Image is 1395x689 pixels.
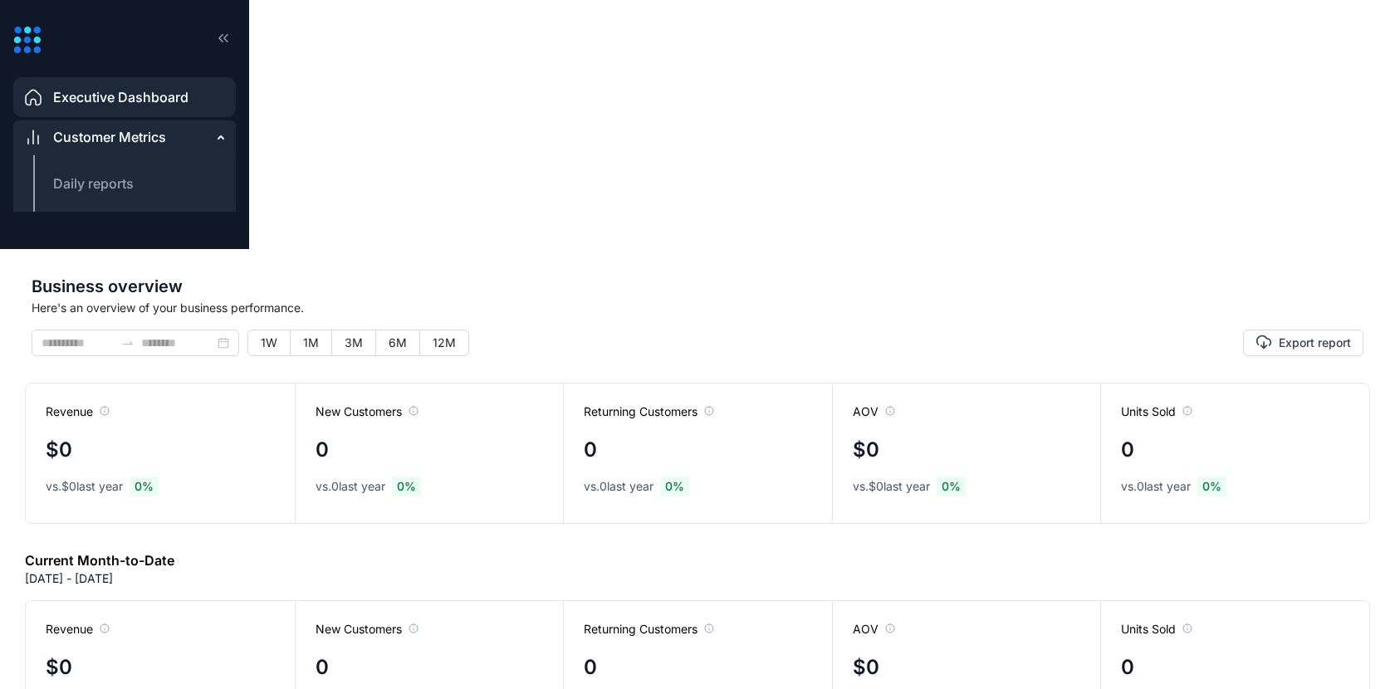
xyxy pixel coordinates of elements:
span: 1M [303,335,319,349]
h6: Current Month-to-Date [25,550,174,570]
span: 12M [433,335,456,349]
h4: $0 [46,435,72,465]
h4: $0 [46,652,72,682]
h4: 0 [1121,435,1134,465]
span: 0 % [392,476,421,496]
h4: 0 [1121,652,1134,682]
span: vs. 0 last year [584,478,653,495]
h4: 0 [316,652,329,682]
span: Executive Dashboard [53,87,188,107]
span: AOV [853,403,895,420]
span: Returning Customers [584,621,714,638]
span: AOV [853,621,895,638]
span: vs. 0 last year [316,478,385,495]
span: Here's an overview of your business performance. [32,299,1363,316]
span: 0 % [1197,476,1226,496]
h4: 0 [584,435,597,465]
h4: $0 [853,435,879,465]
span: 3M [345,335,363,349]
p: [DATE] - [DATE] [25,570,113,587]
span: Business overview [32,274,1363,299]
span: Revenue [46,621,110,638]
span: swap-right [121,336,135,349]
h4: $0 [853,652,879,682]
span: Units Sold [1121,403,1192,420]
span: Customer Metrics [53,127,166,147]
span: to [121,336,135,349]
span: Units Sold [1121,621,1192,638]
span: vs. $0 last year [46,478,123,495]
h4: 0 [584,652,597,682]
span: vs. 0 last year [1121,478,1191,495]
span: Export report [1279,335,1351,351]
span: New Customers [316,621,418,638]
span: 0 % [937,476,966,496]
button: Export report [1243,330,1363,356]
span: Returning Customers [584,403,714,420]
span: vs. $0 last year [853,478,930,495]
span: 1W [261,335,277,349]
span: 0 % [130,476,159,496]
span: 0 % [660,476,689,496]
span: New Customers [316,403,418,420]
span: Daily reports [53,175,134,192]
span: Revenue [46,403,110,420]
h4: 0 [316,435,329,465]
span: 6M [389,335,407,349]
